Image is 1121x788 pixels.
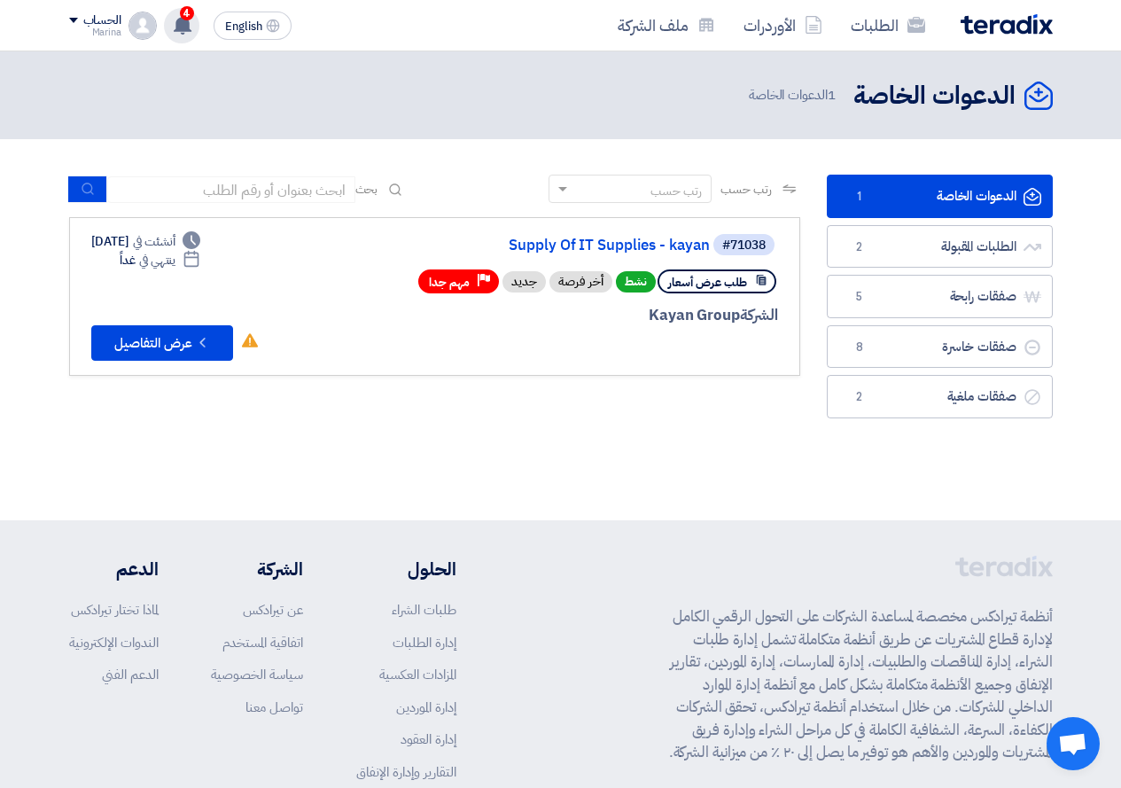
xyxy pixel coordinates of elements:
a: الدعم الفني [102,665,159,684]
span: 5 [849,288,870,306]
a: إدارة الطلبات [393,633,456,652]
a: Open chat [1047,717,1100,770]
li: الدعم [69,556,159,582]
a: التقارير وإدارة الإنفاق [356,762,456,782]
a: إدارة الموردين [396,698,456,717]
a: الدعوات الخاصة1 [827,175,1053,218]
span: مهم جدا [429,274,470,291]
span: رتب حسب [720,180,771,199]
img: Teradix logo [961,14,1053,35]
h2: الدعوات الخاصة [853,79,1016,113]
span: الشركة [740,304,778,326]
div: [DATE] [91,232,201,251]
span: ينتهي في [139,251,175,269]
div: جديد [502,271,546,293]
a: تواصل معنا [245,698,303,717]
a: ملف الشركة [603,4,729,46]
div: الحساب [83,13,121,28]
a: Supply Of IT Supplies - kayan [355,238,710,254]
span: English [225,20,262,33]
span: 1 [849,188,870,206]
span: طلب عرض أسعار [668,274,747,291]
a: صفقات ملغية2 [827,375,1053,418]
div: Kayan Group [352,304,778,327]
input: ابحث بعنوان أو رقم الطلب [107,176,355,203]
span: نشط [616,271,656,293]
a: طلبات الشراء [392,600,456,620]
a: الطلبات [837,4,939,46]
a: الأوردرات [729,4,837,46]
span: 8 [849,339,870,356]
div: غداً [120,251,200,269]
span: 1 [828,85,836,105]
a: إدارة العقود [401,729,456,749]
a: لماذا تختار تيرادكس [71,600,159,620]
a: الطلبات المقبولة2 [827,225,1053,269]
span: أنشئت في [133,232,175,251]
div: Marina [69,27,121,37]
span: بحث [355,180,378,199]
span: 4 [180,6,194,20]
img: profile_test.png [128,12,157,40]
div: أخر فرصة [549,271,612,293]
a: سياسة الخصوصية [211,665,303,684]
a: عن تيرادكس [243,600,303,620]
div: #71038 [722,239,766,252]
div: رتب حسب [650,182,702,200]
a: المزادات العكسية [379,665,456,684]
a: صفقات خاسرة8 [827,325,1053,369]
button: English [214,12,292,40]
a: اتفاقية المستخدم [222,633,303,652]
a: الندوات الإلكترونية [69,633,159,652]
li: الشركة [211,556,303,582]
a: صفقات رابحة5 [827,275,1053,318]
span: 2 [849,388,870,406]
button: عرض التفاصيل [91,325,233,361]
span: الدعوات الخاصة [749,85,839,105]
li: الحلول [356,556,456,582]
p: أنظمة تيرادكس مخصصة لمساعدة الشركات على التحول الرقمي الكامل لإدارة قطاع المشتريات عن طريق أنظمة ... [659,605,1053,764]
span: 2 [849,238,870,256]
